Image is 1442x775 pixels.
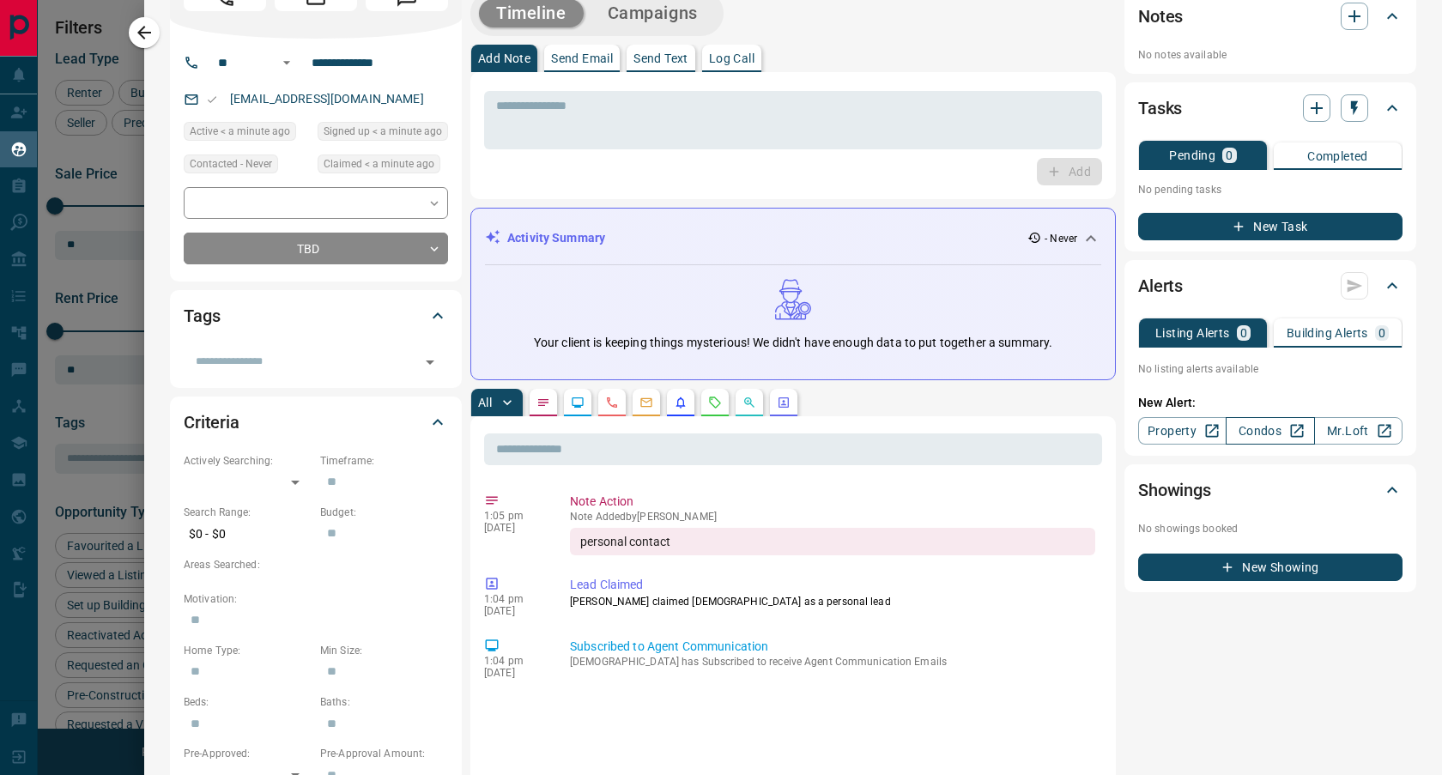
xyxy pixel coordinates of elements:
[1138,47,1403,63] p: No notes available
[478,52,530,64] p: Add Note
[184,402,448,443] div: Criteria
[551,52,613,64] p: Send Email
[184,233,448,264] div: TBD
[484,667,544,679] p: [DATE]
[190,123,290,140] span: Active < a minute ago
[1045,231,1077,246] p: - Never
[1138,272,1183,300] h2: Alerts
[1138,361,1403,377] p: No listing alerts available
[570,528,1095,555] div: personal contact
[1226,417,1314,445] a: Condos
[1138,476,1211,504] h2: Showings
[320,453,448,469] p: Timeframe:
[324,155,434,173] span: Claimed < a minute ago
[184,122,309,146] div: Sun Aug 17 2025
[570,656,1095,668] p: [DEMOGRAPHIC_DATA] has Subscribed to receive Agent Communication Emails
[1138,213,1403,240] button: New Task
[1138,394,1403,412] p: New Alert:
[230,92,424,106] a: [EMAIL_ADDRESS][DOMAIN_NAME]
[1138,177,1403,203] p: No pending tasks
[184,295,448,336] div: Tags
[318,122,448,146] div: Sun Aug 17 2025
[206,94,218,106] svg: Email Valid
[777,396,791,409] svg: Agent Actions
[1138,3,1183,30] h2: Notes
[184,453,312,469] p: Actively Searching:
[478,397,492,409] p: All
[534,334,1052,352] p: Your client is keeping things mysterious! We didn't have enough data to put together a summary.
[484,593,544,605] p: 1:04 pm
[570,576,1095,594] p: Lead Claimed
[1138,265,1403,306] div: Alerts
[184,505,312,520] p: Search Range:
[570,493,1095,511] p: Note Action
[709,52,754,64] p: Log Call
[674,396,688,409] svg: Listing Alerts
[1155,327,1230,339] p: Listing Alerts
[1169,149,1215,161] p: Pending
[605,396,619,409] svg: Calls
[570,594,1095,609] p: [PERSON_NAME] claimed [DEMOGRAPHIC_DATA] as a personal lead
[318,154,448,179] div: Sun Aug 17 2025
[1138,94,1182,122] h2: Tasks
[1138,88,1403,129] div: Tasks
[639,396,653,409] svg: Emails
[484,655,544,667] p: 1:04 pm
[184,694,312,710] p: Beds:
[324,123,442,140] span: Signed up < a minute ago
[507,229,605,247] p: Activity Summary
[184,302,220,330] h2: Tags
[708,396,722,409] svg: Requests
[1307,150,1368,162] p: Completed
[184,557,448,572] p: Areas Searched:
[320,746,448,761] p: Pre-Approval Amount:
[484,522,544,534] p: [DATE]
[536,396,550,409] svg: Notes
[1138,521,1403,536] p: No showings booked
[418,350,442,374] button: Open
[1138,554,1403,581] button: New Showing
[570,511,1095,523] p: Note Added by [PERSON_NAME]
[570,638,1095,656] p: Subscribed to Agent Communication
[184,591,448,607] p: Motivation:
[633,52,688,64] p: Send Text
[1138,469,1403,511] div: Showings
[320,505,448,520] p: Budget:
[1378,327,1385,339] p: 0
[320,694,448,710] p: Baths:
[484,605,544,617] p: [DATE]
[320,643,448,658] p: Min Size:
[1226,149,1233,161] p: 0
[484,510,544,522] p: 1:05 pm
[742,396,756,409] svg: Opportunities
[184,746,312,761] p: Pre-Approved:
[1287,327,1368,339] p: Building Alerts
[1138,417,1227,445] a: Property
[184,643,312,658] p: Home Type:
[485,222,1101,254] div: Activity Summary- Never
[571,396,585,409] svg: Lead Browsing Activity
[184,409,239,436] h2: Criteria
[190,155,272,173] span: Contacted - Never
[184,520,312,548] p: $0 - $0
[1240,327,1247,339] p: 0
[1314,417,1403,445] a: Mr.Loft
[276,52,297,73] button: Open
